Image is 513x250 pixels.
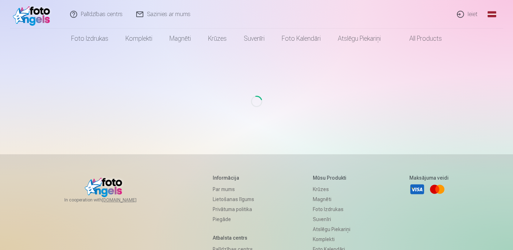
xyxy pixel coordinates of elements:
[313,194,350,204] a: Magnēti
[389,29,450,49] a: All products
[329,29,389,49] a: Atslēgu piekariņi
[64,197,154,203] span: In cooperation with
[409,174,449,181] h5: Maksājuma veidi
[117,29,161,49] a: Komplekti
[161,29,199,49] a: Magnēti
[273,29,329,49] a: Foto kalendāri
[213,214,254,224] a: Piegāde
[213,234,254,241] h5: Atbalsta centrs
[313,214,350,224] a: Suvenīri
[313,174,350,181] h5: Mūsu produkti
[102,197,154,203] a: [DOMAIN_NAME]
[429,181,445,197] a: Mastercard
[199,29,235,49] a: Krūzes
[409,181,425,197] a: Visa
[213,194,254,204] a: Lietošanas līgums
[13,3,54,26] img: /fa1
[235,29,273,49] a: Suvenīri
[63,29,117,49] a: Foto izdrukas
[313,224,350,234] a: Atslēgu piekariņi
[313,204,350,214] a: Foto izdrukas
[213,174,254,181] h5: Informācija
[213,184,254,194] a: Par mums
[213,204,254,214] a: Privātuma politika
[313,184,350,194] a: Krūzes
[313,234,350,244] a: Komplekti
